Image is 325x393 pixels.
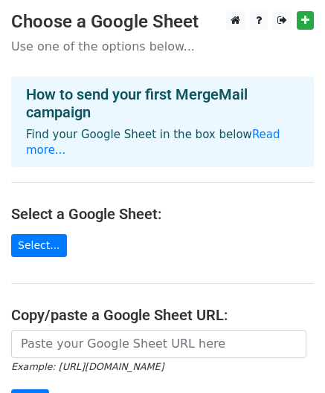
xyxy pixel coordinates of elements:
[26,128,280,157] a: Read more...
[251,322,325,393] iframe: Chat Widget
[11,234,67,257] a: Select...
[11,306,314,324] h4: Copy/paste a Google Sheet URL:
[11,39,314,54] p: Use one of the options below...
[11,330,306,358] input: Paste your Google Sheet URL here
[11,11,314,33] h3: Choose a Google Sheet
[11,205,314,223] h4: Select a Google Sheet:
[11,361,164,372] small: Example: [URL][DOMAIN_NAME]
[26,127,299,158] p: Find your Google Sheet in the box below
[26,85,299,121] h4: How to send your first MergeMail campaign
